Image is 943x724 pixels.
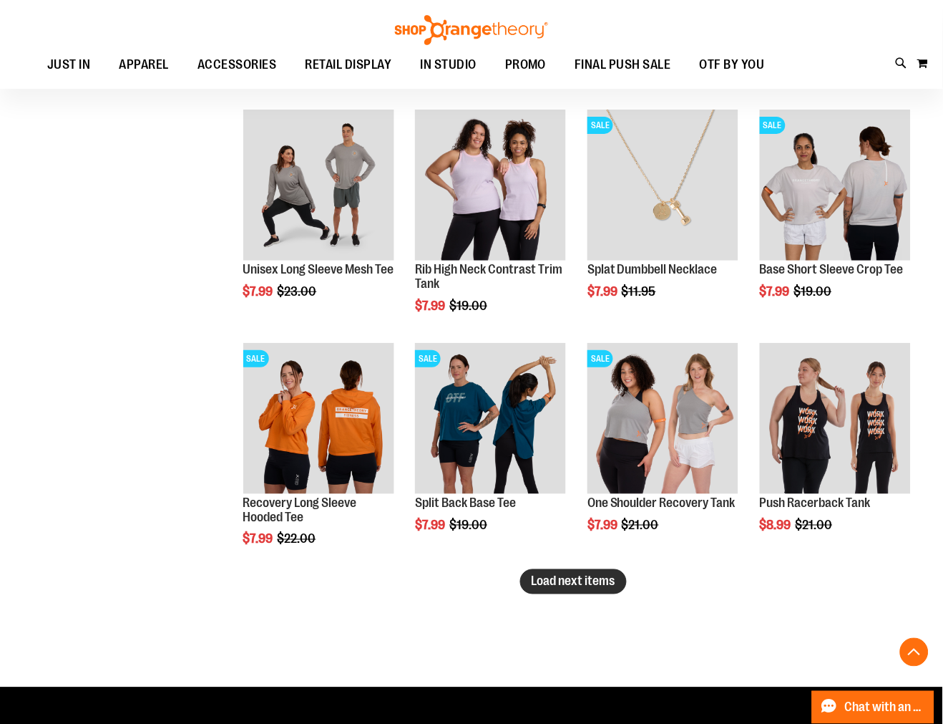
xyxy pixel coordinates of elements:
span: SALE [243,350,269,367]
span: SALE [587,117,613,134]
span: JUST IN [47,49,91,81]
img: Rib Tank w/ Contrast Binding primary image [415,110,566,261]
div: product [408,102,573,349]
a: PROMO [491,49,561,82]
span: $23.00 [278,284,319,299]
a: Unisex Long Sleeve Mesh Tee [243,262,394,276]
span: $7.99 [243,284,275,299]
a: Main view of One Shoulder Recovery TankSALE [587,343,738,496]
img: Split Back Base Tee [415,343,566,494]
span: $7.99 [587,518,620,532]
span: $8.99 [760,518,793,532]
a: JUST IN [33,49,105,82]
a: Splat Dumbbell Necklace [587,262,718,276]
img: Front facing view of plus Necklace - Gold [587,110,738,261]
div: product [408,336,573,569]
a: ACCESSORIES [183,49,291,82]
span: Load next items [532,574,615,589]
a: Main Image of Recovery Long Sleeve Hooded TeeSALE [243,343,394,496]
a: Front facing view of plus Necklace - GoldSALE [587,110,738,263]
span: $7.99 [587,284,620,299]
img: Shop Orangetheory [393,15,550,45]
div: product [580,102,746,335]
a: One Shoulder Recovery Tank [587,496,736,510]
span: SALE [587,350,613,367]
button: Chat with an Expert [812,691,935,724]
span: $19.00 [449,299,489,313]
span: PROMO [505,49,547,81]
div: product [753,102,918,335]
span: $7.99 [415,299,447,313]
a: FINAL PUSH SALE [561,49,686,81]
img: Main view of One Shoulder Recovery Tank [587,343,738,494]
a: Recovery Long Sleeve Hooded Tee [243,496,357,524]
a: OTF BY YOU [685,49,779,82]
span: $21.00 [622,518,661,532]
span: $11.95 [622,284,658,299]
span: Chat with an Expert [845,701,926,715]
span: SALE [760,117,786,134]
span: $19.00 [449,518,489,532]
a: Base Short Sleeve Crop Tee [760,262,904,276]
div: product [236,336,401,583]
a: Rib Tank w/ Contrast Binding primary image [415,110,566,263]
a: IN STUDIO [406,49,492,82]
a: Split Back Base Tee [415,496,516,510]
a: APPAREL [105,49,184,82]
button: Load next items [520,569,627,594]
span: $22.00 [278,532,318,546]
span: SALE [415,350,441,367]
img: Unisex Long Sleeve Mesh Tee primary image [243,110,394,261]
span: $21.00 [796,518,835,532]
span: $7.99 [415,518,447,532]
img: Product image for Push Racerback Tank [760,343,911,494]
a: Main Image of Base Short Sleeve Crop TeeSALE [760,110,911,263]
button: Back To Top [900,638,929,667]
a: Push Racerback Tank [760,496,871,510]
a: Product image for Push Racerback Tank [760,343,911,496]
span: ACCESSORIES [197,49,277,81]
div: product [753,336,918,569]
img: Main Image of Base Short Sleeve Crop Tee [760,110,911,261]
span: $7.99 [243,532,275,546]
span: IN STUDIO [421,49,477,81]
div: product [580,336,746,569]
a: Rib High Neck Contrast Trim Tank [415,262,562,291]
div: product [236,102,401,335]
a: Split Back Base TeeSALE [415,343,566,496]
span: OTF BY YOU [700,49,765,81]
span: APPAREL [119,49,170,81]
span: $7.99 [760,284,792,299]
span: $19.00 [794,284,834,299]
span: RETAIL DISPLAY [306,49,392,81]
a: RETAIL DISPLAY [291,49,406,82]
span: FINAL PUSH SALE [575,49,672,81]
a: Unisex Long Sleeve Mesh Tee primary image [243,110,394,263]
img: Main Image of Recovery Long Sleeve Hooded Tee [243,343,394,494]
